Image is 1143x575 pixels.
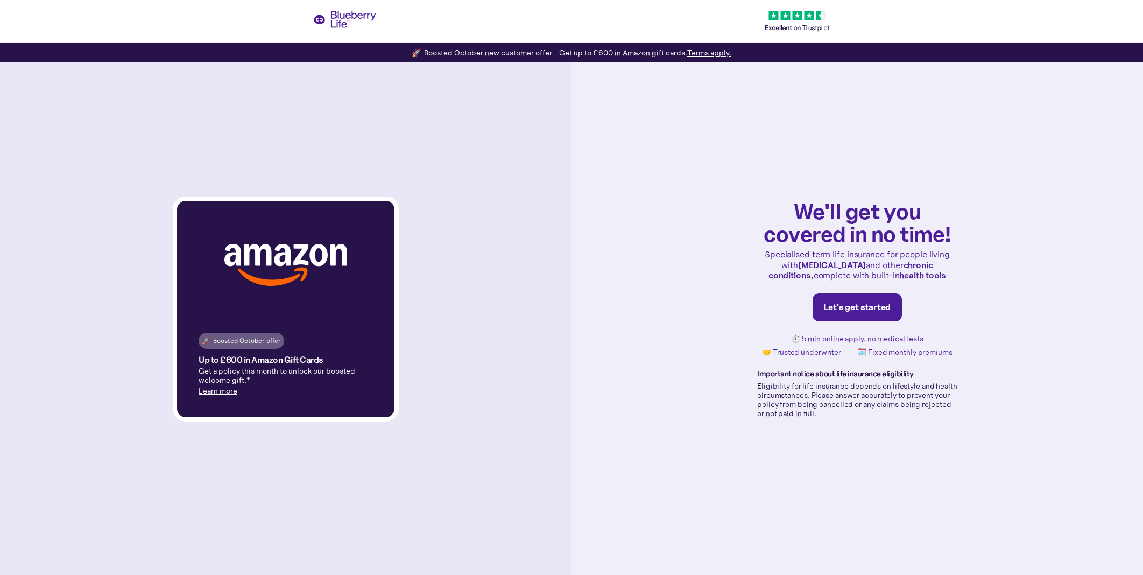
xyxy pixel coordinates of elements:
h4: Up to £600 in Amazon Gift Cards [199,355,323,364]
div: Let's get started [824,302,891,313]
p: 🗓️ Fixed monthly premiums [857,348,952,357]
div: 🚀 Boosted October offer [202,335,281,346]
p: Specialised term life insurance for people living with and other complete with built-in [757,249,957,281]
h1: We'll get you covered in no time! [757,200,957,245]
strong: health tools [899,270,946,281]
p: Get a policy this month to unlock our boosted welcome gift.* [199,367,373,385]
a: Learn more [199,386,237,396]
p: ⏱️ 5 min online apply, no medical tests [791,334,923,343]
div: 🚀 Boosted October new customer offer - Get up to £600 in Amazon gift cards. [412,47,731,58]
strong: chronic conditions, [768,260,933,281]
a: Terms apply. [687,48,731,58]
p: 🤝 Trusted underwriter [762,348,841,357]
strong: [MEDICAL_DATA] [798,260,866,270]
strong: Important notice about life insurance eligibility [757,369,914,378]
a: Let's get started [813,293,902,321]
p: Eligibility for life insurance depends on lifestyle and health circumstances. Please answer accur... [757,382,957,418]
